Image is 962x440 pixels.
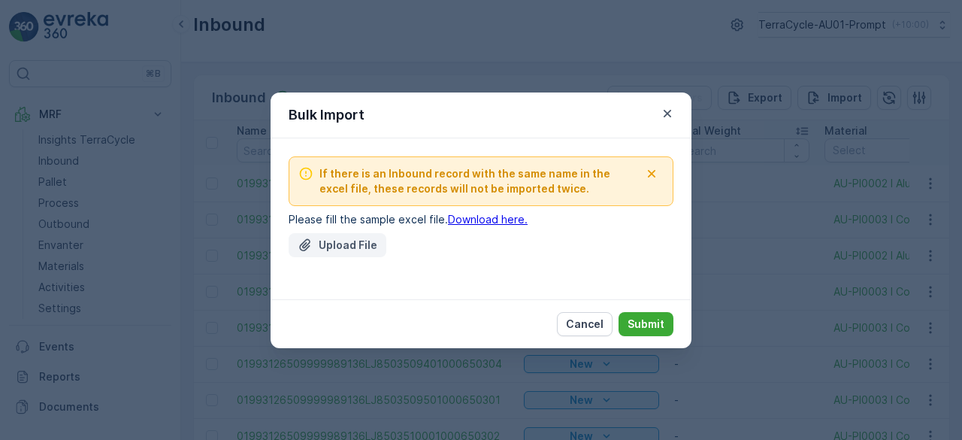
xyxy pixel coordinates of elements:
p: Submit [628,317,664,332]
button: Submit [619,312,673,336]
span: If there is an Inbound record with the same name in the excel file, these records will not be imp... [319,166,640,196]
button: Upload File [289,233,386,257]
button: Cancel [557,312,613,336]
p: Cancel [566,317,604,332]
a: Download here. [448,213,528,226]
p: Upload File [319,238,377,253]
p: Bulk Import [289,105,365,126]
p: Please fill the sample excel file. [289,212,673,227]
